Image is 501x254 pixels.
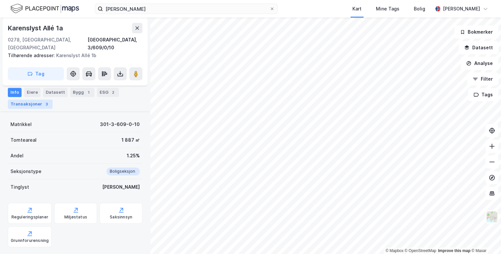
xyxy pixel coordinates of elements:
[8,67,64,80] button: Tag
[8,52,137,59] div: Karenslyst Allé 1b
[461,57,498,70] button: Analyse
[376,5,399,13] div: Mine Tags
[438,248,470,253] a: Improve this map
[70,88,94,97] div: Bygg
[8,100,53,109] div: Transaksjoner
[8,53,56,58] span: Tilhørende adresser:
[385,248,403,253] a: Mapbox
[468,223,501,254] iframe: Chat Widget
[8,88,22,97] div: Info
[121,136,140,144] div: 1 887 ㎡
[467,72,498,86] button: Filter
[10,152,24,160] div: Andel
[11,214,48,220] div: Reguleringsplaner
[10,120,32,128] div: Matrikkel
[11,238,49,243] div: Grunnforurensning
[443,5,480,13] div: [PERSON_NAME]
[486,211,498,223] img: Z
[110,89,116,96] div: 2
[468,223,501,254] div: Kontrollprogram for chat
[127,152,140,160] div: 1.25%
[8,36,88,52] div: 0278, [GEOGRAPHIC_DATA], [GEOGRAPHIC_DATA]
[100,120,140,128] div: 301-3-609-0-10
[43,88,68,97] div: Datasett
[43,101,50,107] div: 3
[88,36,142,52] div: [GEOGRAPHIC_DATA], 3/609/0/10
[405,248,436,253] a: OpenStreetMap
[24,88,40,97] div: Eiere
[85,89,92,96] div: 1
[10,136,37,144] div: Tomteareal
[64,214,87,220] div: Miljøstatus
[10,3,79,14] img: logo.f888ab2527a4732fd821a326f86c7f29.svg
[454,25,498,39] button: Bokmerker
[459,41,498,54] button: Datasett
[10,167,41,175] div: Seksjonstype
[352,5,362,13] div: Kart
[102,183,140,191] div: [PERSON_NAME]
[414,5,425,13] div: Bolig
[97,88,119,97] div: ESG
[10,183,29,191] div: Tinglyst
[468,88,498,101] button: Tags
[110,214,132,220] div: Saksinnsyn
[8,23,64,33] div: Karenslyst Allé 1a
[103,4,269,14] input: Søk på adresse, matrikkel, gårdeiere, leietakere eller personer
